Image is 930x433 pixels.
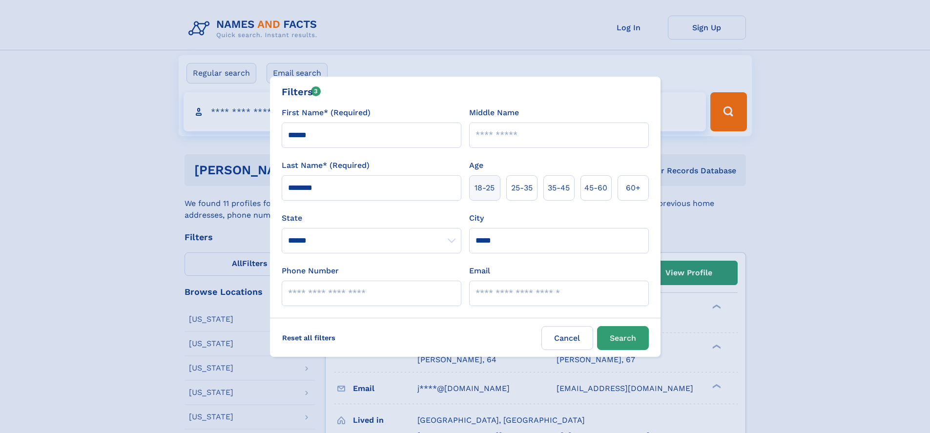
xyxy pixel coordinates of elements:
label: Middle Name [469,107,519,119]
label: State [282,212,461,224]
label: Phone Number [282,265,339,277]
label: City [469,212,484,224]
label: Reset all filters [276,326,342,350]
span: 45‑60 [584,182,607,194]
label: Cancel [541,326,593,350]
span: 18‑25 [475,182,495,194]
div: Filters [282,84,321,99]
span: 60+ [626,182,641,194]
label: Last Name* (Required) [282,160,370,171]
span: 35‑45 [548,182,570,194]
button: Search [597,326,649,350]
label: Email [469,265,490,277]
span: 25‑35 [511,182,533,194]
label: First Name* (Required) [282,107,371,119]
label: Age [469,160,483,171]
